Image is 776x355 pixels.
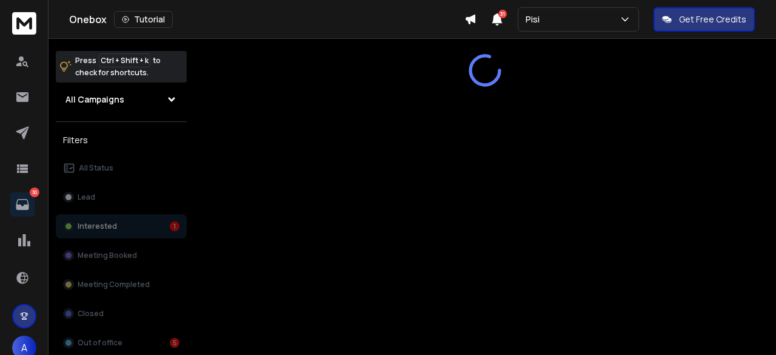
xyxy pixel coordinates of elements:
[99,53,150,67] span: Ctrl + Shift + k
[114,11,173,28] button: Tutorial
[679,13,746,25] p: Get Free Credits
[526,13,544,25] p: Pisi
[75,55,161,79] p: Press to check for shortcuts.
[498,10,507,18] span: 31
[69,11,464,28] div: Onebox
[56,87,187,112] button: All Campaigns
[30,188,39,197] p: 30
[56,132,187,149] h3: Filters
[65,93,124,106] h1: All Campaigns
[654,7,755,32] button: Get Free Credits
[10,192,35,217] a: 30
